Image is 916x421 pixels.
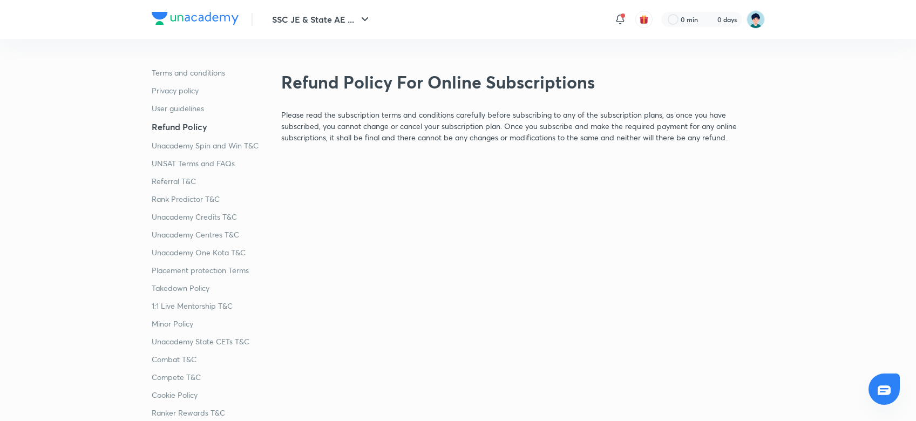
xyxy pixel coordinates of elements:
a: Minor Policy [152,318,273,329]
button: avatar [635,11,653,28]
a: Combat T&C [152,354,273,365]
a: Company Logo [152,12,239,28]
img: Company Logo [152,12,239,25]
a: Refund Policy [152,120,273,133]
a: Unacademy State CETs T&C [152,336,273,347]
a: Unacademy Centres T&C [152,229,273,240]
a: Referral T&C [152,175,273,187]
a: Takedown Policy [152,282,273,294]
a: 1:1 Live Mentorship T&C [152,300,273,311]
p: Please read the subscription terms and conditions carefully before subscribing to any of the subs... [281,109,765,143]
a: Cookie Policy [152,389,273,400]
a: User guidelines [152,103,273,114]
a: Unacademy One Kota T&C [152,247,273,258]
a: Unacademy Spin and Win T&C [152,140,273,151]
img: streak [704,14,715,25]
a: Unacademy Credits T&C [152,211,273,222]
a: Privacy policy [152,85,273,96]
img: avatar [639,15,649,24]
a: UNSAT Terms and FAQs [152,158,273,169]
a: Placement protection Terms [152,264,273,276]
a: Terms and conditions [152,67,273,78]
img: Priyanka Ramchandani [747,10,765,29]
a: Compete T&C [152,371,273,383]
a: Ranker Rewards T&C [152,407,273,418]
h2: Refund Policy For Online Subscriptions [281,69,765,95]
button: SSC JE & State AE ... [266,9,378,30]
a: Rank Predictor T&C [152,193,273,205]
